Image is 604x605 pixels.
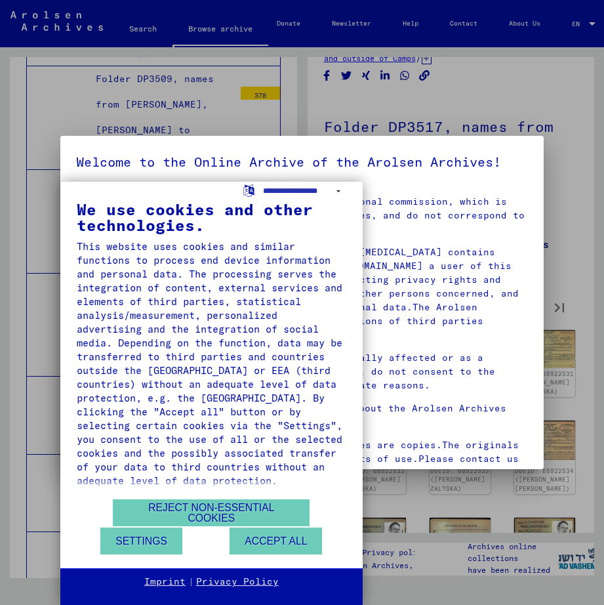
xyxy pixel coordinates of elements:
button: Accept all [230,528,322,554]
a: Privacy Policy [196,575,279,589]
button: Settings [100,528,182,554]
div: This website uses cookies and similar functions to process end device information and personal da... [77,240,346,488]
a: Imprint [144,575,186,589]
button: Reject non-essential cookies [113,499,310,526]
div: We use cookies and other technologies. [77,201,346,233]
